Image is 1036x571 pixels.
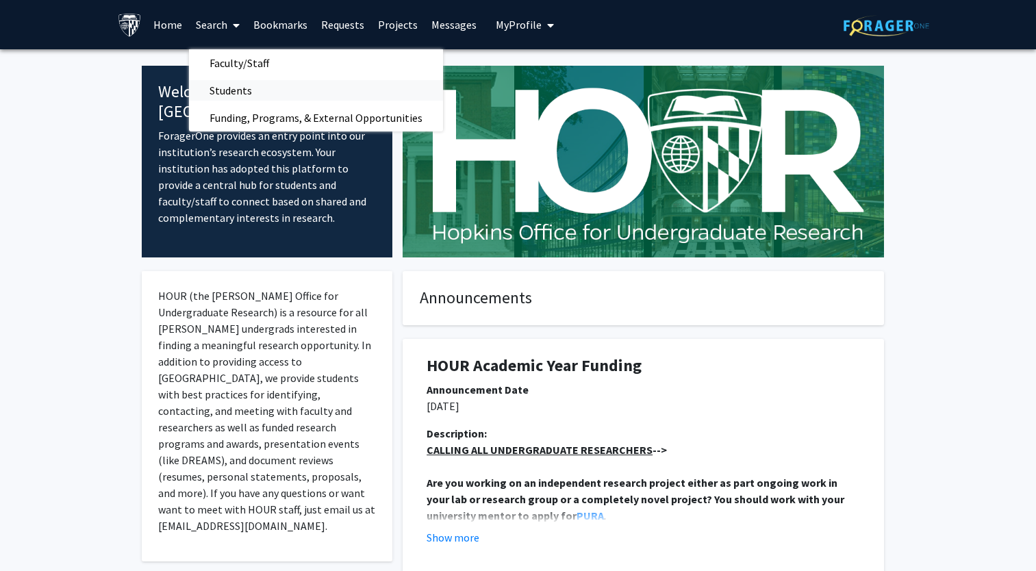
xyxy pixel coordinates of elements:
a: Messages [425,1,483,49]
u: CALLING ALL UNDERGRADUATE RESEARCHERS [427,443,653,457]
span: Faculty/Staff [189,49,290,77]
strong: Are you working on an independent research project either as part ongoing work in your lab or res... [427,476,846,522]
a: PURA [577,509,604,522]
img: ForagerOne Logo [844,15,929,36]
span: My Profile [496,18,542,31]
h1: HOUR Academic Year Funding [427,356,860,376]
a: Faculty/Staff [189,53,443,73]
a: Search [189,1,247,49]
p: . [427,474,860,524]
a: Funding, Programs, & External Opportunities [189,107,443,128]
img: Johns Hopkins University Logo [118,13,142,37]
button: Show more [427,529,479,546]
p: ForagerOne provides an entry point into our institution’s research ecosystem. Your institution ha... [158,127,377,226]
a: Home [147,1,189,49]
img: Cover Image [403,66,884,257]
span: Funding, Programs, & External Opportunities [189,104,443,131]
h4: Announcements [420,288,867,308]
a: Projects [371,1,425,49]
p: [DATE] [427,398,860,414]
h4: Welcome to [GEOGRAPHIC_DATA] [158,82,377,122]
iframe: Chat [10,509,58,561]
strong: --> [427,443,667,457]
div: Description: [427,425,860,442]
a: Bookmarks [247,1,314,49]
p: HOUR (the [PERSON_NAME] Office for Undergraduate Research) is a resource for all [PERSON_NAME] un... [158,288,377,534]
span: Students [189,77,273,104]
a: Students [189,80,443,101]
div: Announcement Date [427,381,860,398]
a: Requests [314,1,371,49]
